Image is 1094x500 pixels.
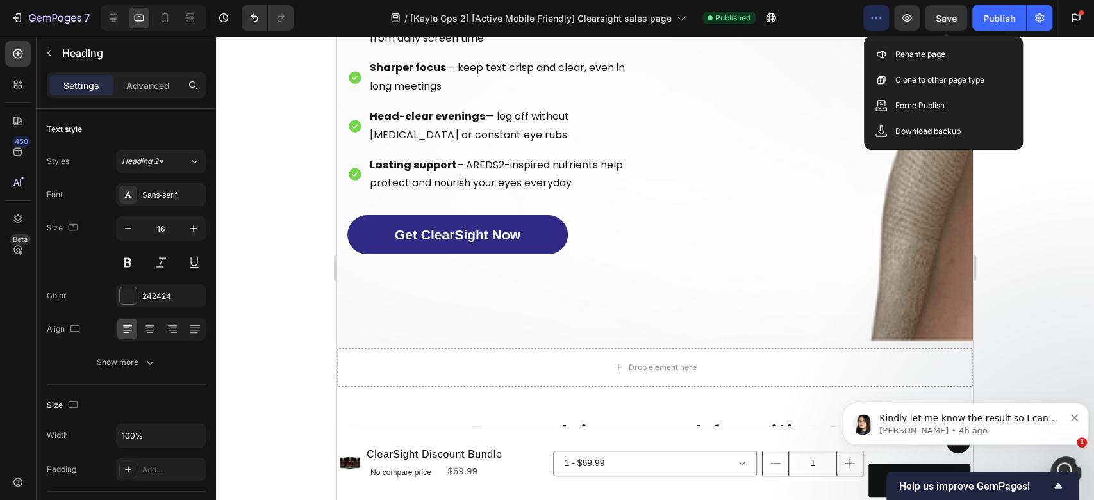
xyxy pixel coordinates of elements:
div: Undo/Redo [242,5,294,31]
button: Send a message… [220,397,240,417]
span: Help us improve GemPages! [899,480,1050,492]
button: Publish [972,5,1026,31]
span: 1 [1077,437,1087,448]
div: Beta [10,234,31,245]
input: quantity [451,415,501,440]
div: Kindly re-check it and set it to a section that displays on Mobile version [21,57,200,82]
span: / [404,12,408,25]
div: On Desktop/Tablet, it works normally [21,183,200,196]
div: Add... [142,464,203,476]
div: Close [225,5,248,28]
strong: Head-clear evenings [33,73,148,88]
p: — log off without [MEDICAL_DATA] or constant eye rubs [33,72,297,109]
div: Kindly re-check it and set it to a section that displays on Mobile version [10,49,210,90]
div: Pauline says… [10,49,246,100]
div: never mind, let me activate section 13 on mobile as well and see if it works [46,357,246,398]
img: Profile image for Pauline [37,7,57,28]
div: Radiella says… [10,214,246,268]
div: Radiella says… [10,268,246,307]
button: go back [8,5,33,29]
div: 242424 [142,291,203,302]
strong: Lasting support [33,122,120,136]
div: Size [47,220,81,237]
p: Clone to other page type [895,74,984,86]
button: Upload attachment [20,402,30,412]
h2: Does this sound familiar? [10,382,626,423]
p: 7 [84,10,90,26]
button: 7 [5,5,95,31]
div: The button doesn't work on Mobile since it is linked to Section 13 and this section is not displa... [21,146,200,184]
p: Settings [63,79,99,92]
a: Get ClearSight Now [10,179,231,218]
p: Download backup [895,125,961,138]
button: Emoji picker [40,402,51,412]
div: I've tried on my end, its not working [73,276,236,289]
button: Heading 2* [116,150,206,173]
p: Advanced [126,79,170,92]
div: is it working on your end? [110,100,246,128]
textarea: Message… [11,375,245,397]
button: Show more [47,351,206,374]
h1: [PERSON_NAME] [62,6,145,16]
p: – AREDS2-inspired nutrients help protect and nourish your eyes everyday [33,120,297,157]
div: Show more [97,356,156,369]
div: May I know which section on Mobile is your order section? [10,306,210,346]
div: Drop element here [292,327,360,337]
div: is it working on your end? [120,108,236,120]
span: Heading 2* [122,156,163,167]
div: Styles [47,156,69,167]
iframe: Intercom notifications message [838,376,1094,465]
div: Padding [47,464,76,475]
span: Published [715,12,750,24]
input: Auto [117,424,205,447]
button: Add to cart [531,428,633,462]
button: Save [925,5,967,31]
div: Width [47,430,68,441]
div: Color [47,290,67,302]
div: never mind, let me activate section 13 on mobile as well and see if it works [56,365,236,390]
div: Radiella says… [10,357,246,408]
div: 450 [12,136,31,147]
span: [Kayle Gps 2] [Active Mobile Friendly] Clearsight sales page [410,12,672,25]
p: Force Publish [895,99,945,112]
iframe: Intercom live chat [1050,456,1081,487]
div: Sans-serif [142,190,203,201]
div: Font [47,189,63,200]
div: Align [47,321,83,338]
p: Heading [62,45,201,61]
div: Text style [47,124,82,135]
div: Add to cart [558,435,607,454]
p: — keep text crisp and clear, even in long meetings [33,23,297,60]
strong: Sharper focus [33,24,109,39]
div: Publish [983,12,1015,25]
p: Rename page [895,48,945,61]
p: Active [62,16,88,29]
div: please can you switch it to mobile and link the mobile buttons to the order section [56,222,236,259]
div: I've tried on my end, its not working [63,268,246,296]
button: Gif picker [61,402,71,412]
button: decrement [426,415,451,440]
div: Radiella says… [10,100,246,138]
button: increment [500,415,526,440]
p: Get ClearSight Now [58,189,183,209]
div: please can you switch it to mobile and link the mobile buttons to the order section [46,214,246,267]
button: Show survey - Help us improve GemPages! [899,478,1066,494]
div: Pauline says… [10,138,246,214]
span: Save [936,13,957,24]
div: Pauline says… [10,306,246,357]
iframe: Design area [337,36,973,500]
div: The button doesn't work on Mobile since it is linked to Section 13 and this section is not displa... [10,138,210,204]
div: Size [47,397,81,414]
button: Start recording [81,402,92,412]
div: May I know which section on Mobile is your order section? [21,314,200,339]
button: Home [201,5,225,29]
